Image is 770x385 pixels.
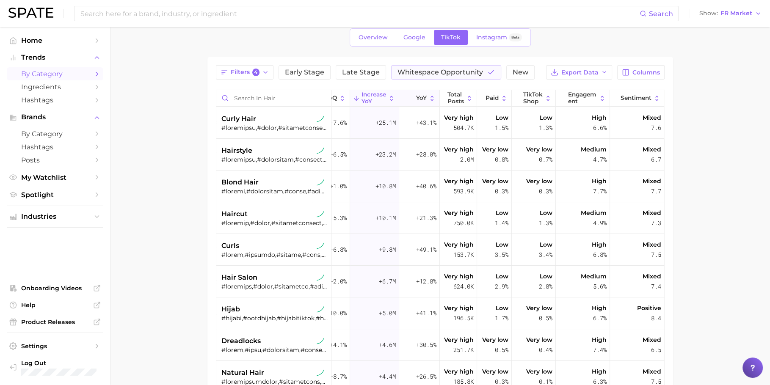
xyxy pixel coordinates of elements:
[416,276,436,286] span: +12.8%
[7,67,103,80] a: by Category
[379,276,396,286] span: +6.7m
[643,113,661,123] span: Mixed
[416,308,436,318] span: +41.1%
[221,209,248,219] span: haircut
[593,313,607,323] span: 6.7%
[643,366,661,377] span: Mixed
[593,123,607,133] span: 6.6%
[221,283,328,290] div: #loremips,#dolor,#sitametco,#adipiscingelits,#doeiusmodte,#incididuntutl,#etdolor,#magnaaliq,#eni...
[495,186,508,196] span: 0.3%
[651,218,661,228] span: 7.3
[540,113,552,123] span: Low
[317,210,324,218] img: tiktok sustained riser
[7,111,103,124] button: Brands
[526,303,552,313] span: Very low
[556,90,610,107] button: engagement
[495,313,508,323] span: 1.7%
[617,65,664,80] button: Columns
[540,208,552,218] span: Low
[7,210,103,223] button: Industries
[8,8,53,18] img: SPATE
[643,208,661,218] span: Mixed
[330,149,347,159] span: -6.5%
[416,118,436,128] span: +43.1%
[396,30,433,45] a: Google
[637,303,661,313] span: Positive
[285,69,324,76] span: Early Stage
[539,154,552,165] span: 0.7%
[526,144,552,154] span: Very low
[379,340,396,350] span: +4.6m
[651,186,661,196] span: 7.7
[539,186,552,196] span: 0.3%
[416,340,436,350] span: +30.5%
[21,191,89,199] span: Spotlight
[513,69,528,76] span: New
[453,281,474,291] span: 624.0k
[610,90,664,107] button: Sentiment
[540,271,552,281] span: Low
[720,11,752,16] span: FR Market
[651,281,661,291] span: 7.4
[317,274,324,281] img: tiktok sustained riser
[593,186,607,196] span: 7.7%
[21,213,89,220] span: Industries
[330,340,347,350] span: +4.1%
[699,11,718,16] span: Show
[486,95,499,102] span: Paid
[649,10,673,18] span: Search
[379,245,396,255] span: +9.8m
[496,113,508,123] span: Low
[231,69,260,76] span: Filters
[581,144,607,154] span: Medium
[21,130,89,138] span: by Category
[482,176,508,186] span: Very low
[21,359,97,367] span: Log Out
[643,335,661,345] span: Mixed
[416,181,436,191] span: +40.6%
[651,250,661,260] span: 7.5
[416,149,436,159] span: +28.0%
[526,335,552,345] span: Very low
[444,144,474,154] span: Very high
[495,154,508,165] span: 0.8%
[444,366,474,377] span: Very high
[21,301,89,309] span: Help
[7,282,103,294] a: Onboarding Videos
[7,140,103,154] a: Hashtags
[495,345,508,355] span: 0.5%
[621,95,651,102] span: Sentiment
[444,335,474,345] span: Very high
[593,218,607,228] span: 4.9%
[476,34,507,41] span: Instagram
[317,337,324,345] img: tiktok sustained riser
[453,218,474,228] span: 750.0k
[7,93,103,107] a: Hashtags
[21,318,89,326] span: Product Releases
[539,281,552,291] span: 2.8%
[444,176,474,186] span: Very high
[7,299,103,311] a: Help
[221,124,328,132] div: #loremipsu,#dolor,#sitametconsect,#adipiscingelitse,#doeiusmodtemporin,#utlaboreetdolor,#magnaali...
[375,213,396,223] span: +10.1m
[416,95,427,102] span: YoY
[523,91,543,104] span: TikTok Shop
[453,250,474,260] span: 153.7k
[21,173,89,181] span: My Watchlist
[447,91,464,104] span: Total Posts
[221,346,328,354] div: #lorem,#ipsu,#dolorsitam,#consec,#adipiscin,#elitseddoei,#temporincididuntu,#labor,#etdoloremagna...
[221,241,239,251] span: curls
[651,123,661,133] span: 7.6
[21,96,89,104] span: Hashtags
[416,371,436,382] span: +26.5%
[21,54,89,61] span: Trends
[21,113,89,121] span: Brands
[581,208,607,218] span: Medium
[441,34,461,41] span: TikTok
[7,80,103,93] a: Ingredients
[317,305,324,313] img: tiktok sustained riser
[317,242,324,250] img: tiktok sustained riser
[221,177,259,187] span: blond hair
[351,30,395,45] a: Overview
[216,90,331,106] input: Search in hair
